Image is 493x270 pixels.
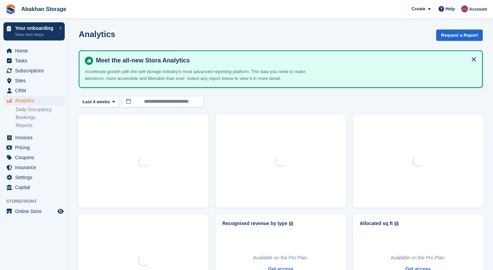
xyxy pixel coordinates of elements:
[3,86,65,95] a: menu
[3,163,65,172] a: menu
[412,5,425,12] span: Create
[3,143,65,152] a: menu
[15,183,56,192] span: Capital
[3,96,65,105] a: menu
[3,133,65,142] a: menu
[15,173,56,182] span: Settings
[360,221,393,226] div: Allocated sq ft
[15,86,56,95] span: CRM
[15,143,56,152] span: Pricing
[222,221,287,226] div: Recognised revenue by type
[436,30,483,41] button: Request a Report
[79,96,119,107] button: Last 4 weeks
[16,122,65,129] a: Reports
[3,173,65,182] a: menu
[85,68,325,82] p: Accelerate growth with the self storage industry's most advanced reporting platform. The data you...
[5,4,16,14] img: stora-icon-8386f47178a22dfd0bd8f6a31ec36ba5ce8667c1dd55bd0f319d3a0aa187defe.svg
[461,5,468,12] img: William Abakhan
[15,163,56,172] span: Insurance
[93,57,477,64] h4: Meet the all-new Stora Analytics
[15,66,56,75] span: Subscriptions
[56,207,65,215] a: Preview store
[469,6,487,13] span: Account
[79,30,115,39] h2: Analytics
[391,254,446,261] p: Available on the Pro Plan.
[3,153,65,162] a: menu
[15,133,56,142] span: Invoices
[3,76,65,85] a: menu
[3,183,65,192] a: menu
[15,96,56,105] span: Analytics
[83,98,110,105] span: Last 4 weeks
[15,56,56,66] span: Tasks
[15,46,56,56] span: Home
[15,153,56,162] span: Coupons
[394,222,399,226] img: icon-info-grey-7440780725fd019a000dd9b08b2336e03edf1995a4989e88bcd33f0948082b44.svg
[445,5,455,12] span: Help
[3,66,65,75] a: menu
[16,106,65,113] a: Daily Occupancy
[15,76,56,85] span: Sites
[16,114,65,121] a: Bookings
[3,56,65,66] a: menu
[289,222,293,226] img: icon-info-grey-7440780725fd019a000dd9b08b2336e03edf1995a4989e88bcd33f0948082b44.svg
[15,26,56,31] p: Your onboarding
[15,207,56,216] span: Online Store
[18,3,69,15] a: Abakhan Storage
[3,46,65,56] a: menu
[3,207,65,216] a: menu
[6,198,68,205] span: Storefront
[253,254,308,261] p: Available on the Pro Plan.
[3,22,65,40] a: Your onboarding View next steps
[15,32,56,38] p: View next steps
